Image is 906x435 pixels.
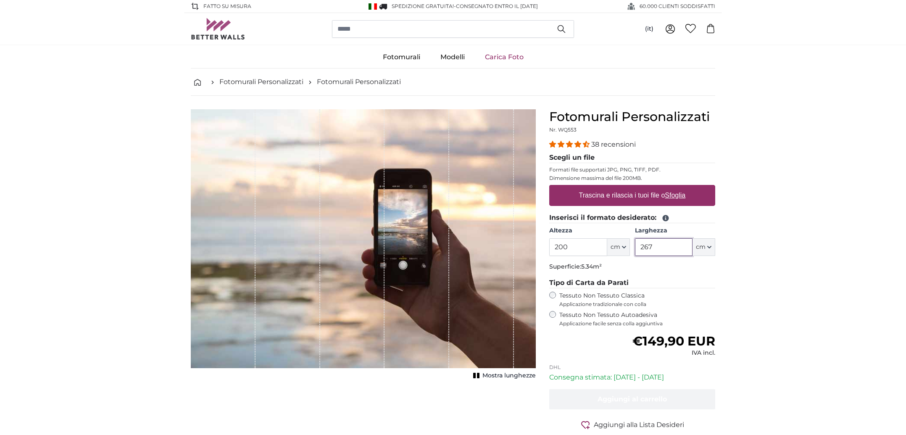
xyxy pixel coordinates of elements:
[693,238,715,256] button: cm
[203,3,251,10] span: Fatto su misura
[598,395,667,403] span: Aggiungi al carrello
[369,3,377,10] img: Italia
[191,18,245,40] img: Betterwalls
[632,349,715,357] div: IVA incl.
[549,127,577,133] span: Nr. WQ553
[549,364,715,371] p: DHL
[549,175,715,182] p: Dimensione massima del file 200MB.
[549,419,715,430] button: Aggiungi alla Lista Desideri
[456,3,538,9] span: Consegnato entro il [DATE]
[549,153,715,163] legend: Scegli un file
[392,3,454,9] span: Spedizione GRATUITA!
[638,21,660,37] button: (it)
[549,227,629,235] label: Altezza
[475,46,534,68] a: Carica Foto
[611,243,620,251] span: cm
[665,192,686,199] u: Sfoglia
[549,263,715,271] p: Superficie:
[594,420,684,430] span: Aggiungi alla Lista Desideri
[191,69,715,96] nav: breadcrumbs
[559,320,715,327] span: Applicazione facile senza colla aggiuntiva
[549,166,715,173] p: Formati file supportati JPG, PNG, TIFF, PDF.
[591,140,636,148] span: 38 recensioni
[549,278,715,288] legend: Tipo di Carta da Parati
[576,187,689,204] label: Trascina e rilascia i tuoi file o
[559,311,715,327] label: Tessuto Non Tessuto Autoadesiva
[317,77,401,87] a: Fotomurali Personalizzati
[191,109,536,382] div: 1 of 1
[430,46,475,68] a: Modelli
[471,370,536,382] button: Mostra lunghezze
[549,140,591,148] span: 4.34 stars
[454,3,538,9] span: -
[559,301,715,308] span: Applicazione tradizionale con colla
[635,227,715,235] label: Larghezza
[696,243,706,251] span: cm
[549,109,715,124] h1: Fotomurali Personalizzati
[559,292,715,308] label: Tessuto Non Tessuto Classica
[549,372,715,382] p: Consegna stimata: [DATE] - [DATE]
[581,263,602,270] span: 5.34m²
[549,213,715,223] legend: Inserisci il formato desiderato:
[219,77,303,87] a: Fotomurali Personalizzati
[632,333,715,349] span: €149,90 EUR
[640,3,715,10] span: 60.000 CLIENTI SODDISFATTI
[482,372,536,380] span: Mostra lunghezze
[373,46,430,68] a: Fotomurali
[549,389,715,409] button: Aggiungi al carrello
[607,238,630,256] button: cm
